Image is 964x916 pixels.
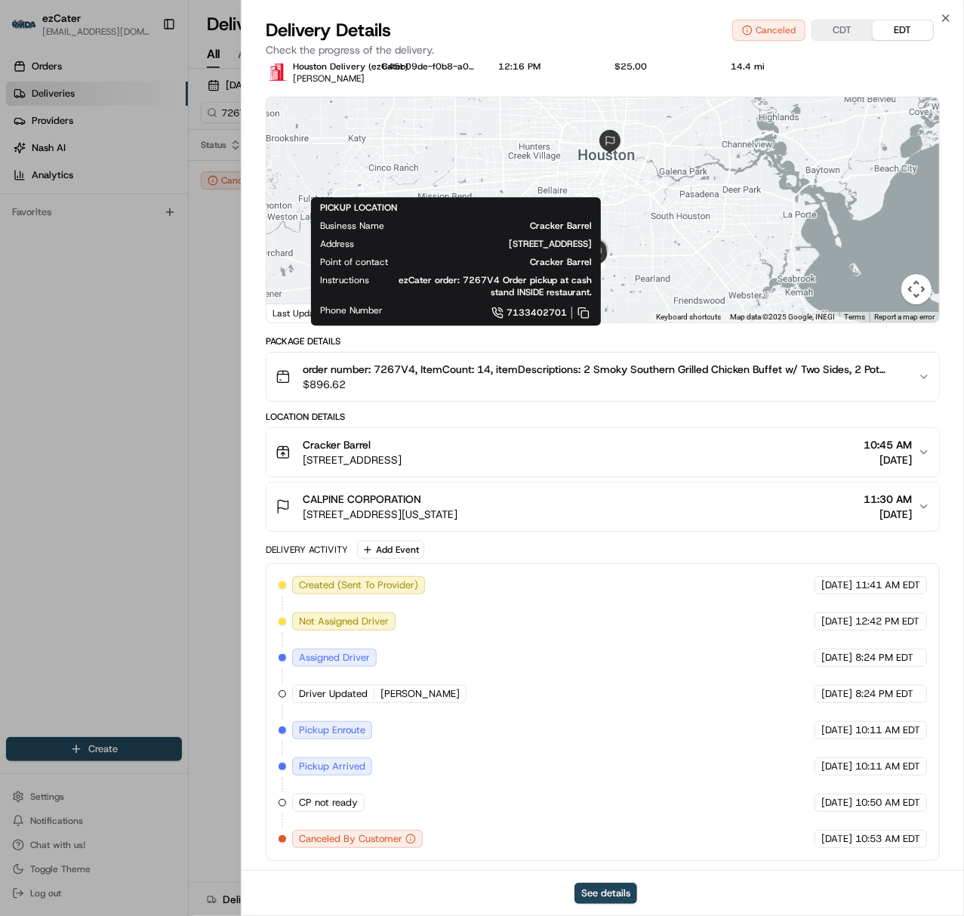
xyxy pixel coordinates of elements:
img: Nash [15,16,45,46]
div: Past conversations [15,197,101,209]
span: [PERSON_NAME] [293,72,365,85]
a: Report a map error [874,313,935,321]
span: [PERSON_NAME] [47,235,122,247]
span: Pickup Enroute [299,723,365,737]
span: • [164,276,169,288]
img: Wisdom Oko [15,261,39,291]
span: Map data ©2025 Google, INEGI [730,313,835,321]
span: Assigned Driver [299,651,370,665]
span: [DATE] [864,507,912,522]
img: 1736555255976-a54dd68f-1ca7-489b-9aae-adbdc363a1c4 [15,145,42,172]
a: 7133402701 [407,304,592,321]
span: Point of contact [320,256,388,268]
button: Canceled [732,20,805,41]
img: 1736555255976-a54dd68f-1ca7-489b-9aae-adbdc363a1c4 [30,236,42,248]
input: Clear [39,98,249,114]
div: $25.00 [615,60,707,72]
span: [DATE] [821,723,852,737]
button: Keyboard shortcuts [656,312,721,322]
div: Last Updated: 5 minutes ago [266,304,402,322]
span: Phone Number [320,304,383,316]
a: 💻API Documentation [122,332,248,359]
span: Pylon [150,375,183,387]
span: Created (Sent To Provider) [299,578,418,592]
span: • [125,235,131,247]
button: order number: 7267V4, ItemCount: 14, itemDescriptions: 2 Smoky Southern Grilled Chicken Buffet w/... [266,353,939,401]
button: Add Event [357,541,424,559]
span: Canceled By Customer [299,832,402,846]
div: 💻 [128,340,140,352]
div: Delivery Activity [266,544,348,556]
span: [DATE] [821,687,852,701]
span: PICKUP LOCATION [320,202,397,214]
span: Pickup Arrived [299,760,365,773]
a: Terms [844,313,865,321]
button: 645b09de-f0b8-a09e-7ffc-4e030b2731af [382,60,474,72]
a: Powered byPylon [106,375,183,387]
span: 10:53 AM EDT [855,832,920,846]
div: 12:16 PM [499,60,591,72]
span: order number: 7267V4, ItemCount: 14, itemDescriptions: 2 Smoky Southern Grilled Chicken Buffet w/... [303,362,906,377]
button: Start new chat [257,150,275,168]
button: Cracker Barrel[STREET_ADDRESS]10:45 AM[DATE] [266,428,939,477]
span: $896.62 [303,377,906,392]
span: CP not ready [299,796,358,810]
button: Map camera controls [901,274,932,304]
span: ezCater order: 7267V4 Order pickup at cash stand INSIDE restaurant. [393,274,592,298]
span: [DATE] [821,832,852,846]
span: [STREET_ADDRESS] [303,452,402,467]
span: Wisdom [PERSON_NAME] [47,276,161,288]
span: 10:11 AM EDT [855,723,920,737]
span: Cracker Barrel [412,256,592,268]
img: 1736555255976-a54dd68f-1ca7-489b-9aae-adbdc363a1c4 [30,276,42,288]
div: 12 [589,258,605,275]
span: 10:45 AM [864,437,912,452]
a: 📗Knowledge Base [9,332,122,359]
span: [STREET_ADDRESS][US_STATE] [303,507,457,522]
div: Start new chat [68,145,248,160]
div: We're available if you need us! [68,160,208,172]
img: Google [270,303,320,322]
span: Driver Updated [299,687,368,701]
div: 14.4 mi [731,60,824,72]
span: 7133402701 [507,307,567,319]
p: Welcome 👋 [15,61,275,85]
span: [DATE] [821,578,852,592]
span: [DATE] [134,235,165,247]
button: CALPINE CORPORATION[STREET_ADDRESS][US_STATE]11:30 AM[DATE] [266,483,939,531]
button: See details [574,883,637,904]
span: 8:24 PM EDT [855,651,913,665]
img: Grace Nketiah [15,221,39,245]
button: See all [234,194,275,212]
span: Cracker Barrel [408,220,592,232]
span: 10:11 AM EDT [855,760,920,773]
span: 10:50 AM EDT [855,796,920,810]
span: [DATE] [821,615,852,628]
span: Delivery Details [266,18,391,42]
div: Location Details [266,411,940,423]
span: 8:24 PM EDT [855,687,913,701]
a: Open this area in Google Maps (opens a new window) [270,303,320,322]
div: 📗 [15,340,27,352]
span: [DATE] [821,651,852,665]
span: Address [320,238,354,250]
img: houstondeliveryservices_logo.png [266,60,290,85]
p: Check the progress of the delivery. [266,42,940,57]
span: Not Assigned Driver [299,615,389,628]
span: Business Name [320,220,384,232]
span: 12:42 PM EDT [855,615,919,628]
span: [DATE] [821,796,852,810]
div: Package Details [266,335,940,347]
span: CALPINE CORPORATION [303,492,421,507]
span: [PERSON_NAME] [380,687,460,701]
span: Knowledge Base [30,338,115,353]
span: [DATE] [821,760,852,773]
button: EDT [873,20,933,40]
span: 11:41 AM EDT [855,578,920,592]
span: 11:30 AM [864,492,912,507]
span: [DATE] [864,452,912,467]
span: API Documentation [143,338,242,353]
span: Cracker Barrel [303,437,371,452]
span: Houston Delivery (ezCater) [293,60,408,72]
